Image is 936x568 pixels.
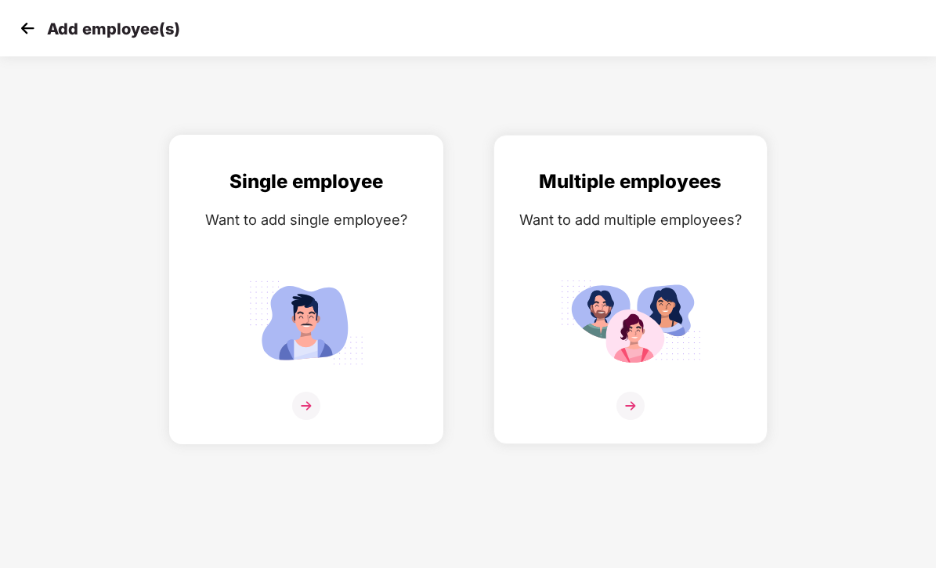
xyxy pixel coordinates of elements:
img: svg+xml;base64,PHN2ZyB4bWxucz0iaHR0cDovL3d3dy53My5vcmcvMjAwMC9zdmciIHdpZHRoPSIzNiIgaGVpZ2h0PSIzNi... [616,392,645,420]
p: Add employee(s) [47,20,180,38]
div: Want to add multiple employees? [510,208,751,231]
img: svg+xml;base64,PHN2ZyB4bWxucz0iaHR0cDovL3d3dy53My5vcmcvMjAwMC9zdmciIHdpZHRoPSIzNiIgaGVpZ2h0PSIzNi... [292,392,320,420]
div: Single employee [186,167,427,197]
img: svg+xml;base64,PHN2ZyB4bWxucz0iaHR0cDovL3d3dy53My5vcmcvMjAwMC9zdmciIHdpZHRoPSIzMCIgaGVpZ2h0PSIzMC... [16,16,39,40]
div: Want to add single employee? [186,208,427,231]
div: Multiple employees [510,167,751,197]
img: svg+xml;base64,PHN2ZyB4bWxucz0iaHR0cDovL3d3dy53My5vcmcvMjAwMC9zdmciIGlkPSJNdWx0aXBsZV9lbXBsb3llZS... [560,273,701,371]
img: svg+xml;base64,PHN2ZyB4bWxucz0iaHR0cDovL3d3dy53My5vcmcvMjAwMC9zdmciIGlkPSJTaW5nbGVfZW1wbG95ZWUiIH... [236,273,377,371]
